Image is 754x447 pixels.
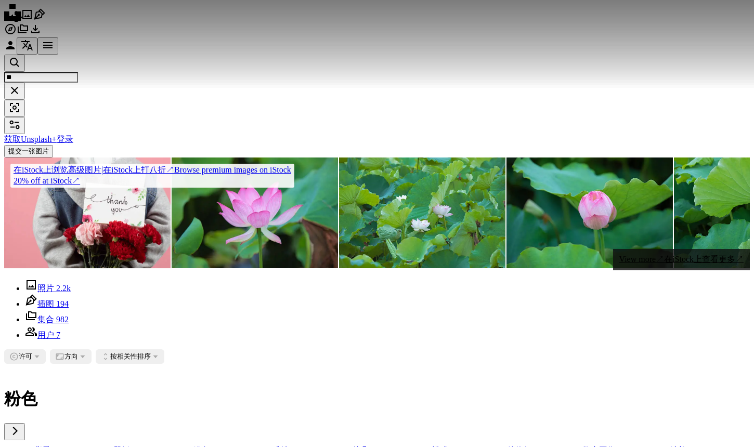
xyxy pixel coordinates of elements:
[664,255,744,264] span: 在iStock上查看更多 ↗
[64,352,78,360] span: 方向
[29,28,42,37] a: 下载历史记录
[4,145,53,157] button: 提交一张图片
[25,299,69,308] a: 插图 194
[14,165,291,185] span: Browse premium images on iStock 20% off at iStock ↗
[4,83,25,100] button: 清除
[4,14,21,22] a: 主页 — Unsplash
[4,117,25,134] button: 过滤
[506,157,673,268] img: 莲花
[96,349,164,364] button: 按相关性排序
[339,157,505,268] img: 莲花
[19,352,32,360] span: 许可
[25,284,71,293] a: 照片 2.2k
[4,388,750,411] h1: 粉色
[4,28,17,37] a: 探索
[56,315,69,324] span: 982
[14,165,174,174] span: 在iStock上打八折 ↗
[137,352,151,360] span: 排序
[37,37,58,55] button: 菜单
[4,157,171,268] img: 在母亲节给妈妈送花和爱
[57,135,73,143] a: 登录
[4,349,46,364] button: 许可
[172,157,338,268] img: 莲花
[56,299,69,308] span: 194
[17,37,37,55] button: 语言
[4,157,301,194] a: 在iStock上浏览高级图片|在iStock上打八折↗Browse premium images on iStock20% off at iStock↗
[613,249,750,270] a: View more↗在iStock上查看更多↗
[4,423,25,440] button: 向右滚动列表
[619,255,665,264] span: View more ↗
[25,315,69,324] a: 集合 982
[14,165,103,174] span: 在iStock上浏览高级图片 |
[21,14,33,22] a: 照片
[56,331,60,339] span: 7
[56,284,71,293] span: 2.2k
[4,100,25,117] button: 视觉搜索
[25,331,60,339] a: 用户 7
[17,28,29,37] a: 集合
[50,349,92,364] button: 方向
[110,352,117,360] span: 按
[4,55,25,72] button: 搜索Unsplash
[4,44,17,53] a: 登录/注册
[33,14,46,22] a: 插图
[4,135,57,143] a: 获取Unsplash+
[4,55,750,117] form: 查找全站点的视觉效果
[110,352,151,361] span: 相关性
